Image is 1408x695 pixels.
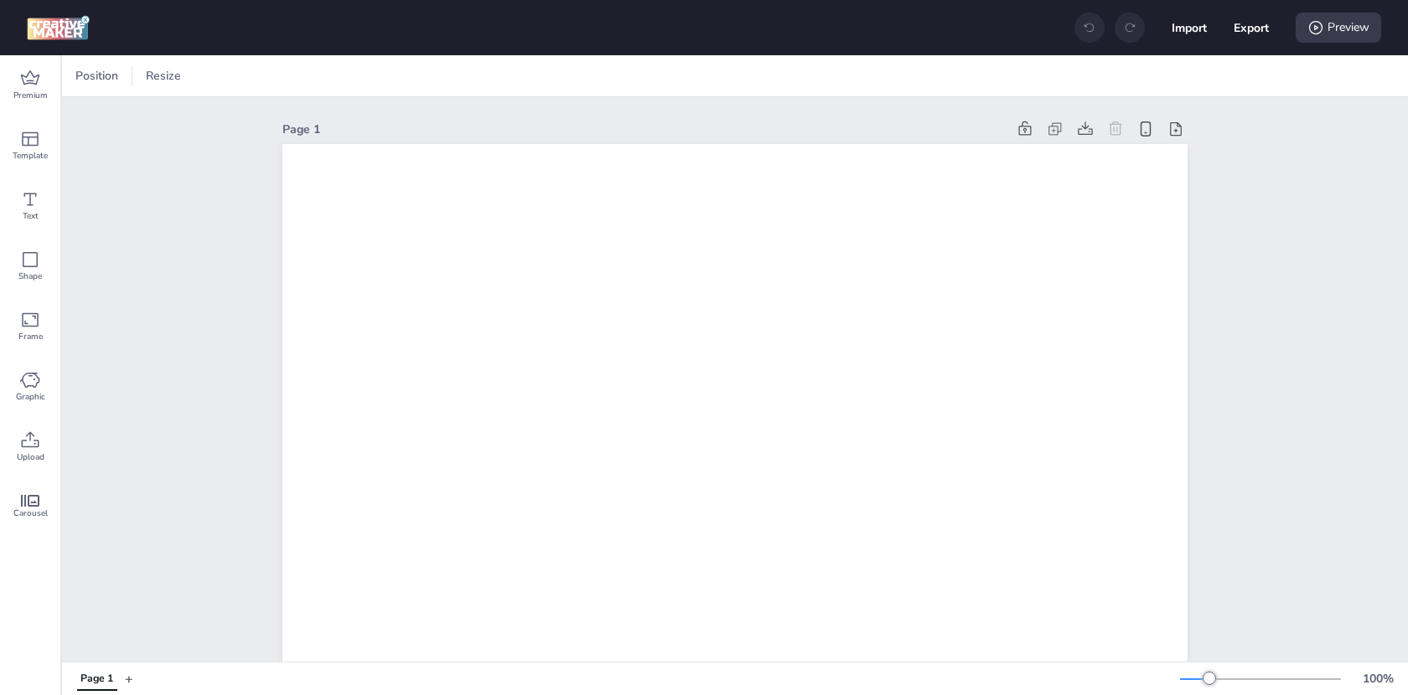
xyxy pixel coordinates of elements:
span: Template [13,149,48,162]
div: Page 1 [80,672,113,687]
span: Upload [17,450,44,464]
img: logo Creative Maker [27,15,90,40]
button: Export [1234,10,1269,45]
button: + [125,664,133,693]
div: 100 % [1358,670,1398,687]
span: Frame [18,330,43,343]
div: Preview [1296,13,1381,43]
span: Shape [18,270,42,283]
button: Import [1172,10,1207,45]
div: Page 1 [282,121,1007,138]
span: Text [23,209,39,223]
span: Resize [142,67,184,85]
div: Tabs [69,664,125,693]
span: Carousel [13,507,48,520]
span: Premium [13,89,48,102]
span: Graphic [16,390,45,404]
span: Position [72,67,122,85]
